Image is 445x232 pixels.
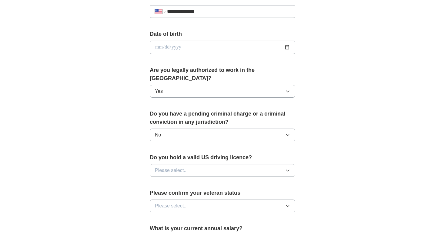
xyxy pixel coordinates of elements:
button: No [150,129,295,141]
span: Yes [155,88,163,95]
label: Are you legally authorized to work in the [GEOGRAPHIC_DATA]? [150,66,295,82]
label: Please confirm your veteran status [150,189,295,197]
span: Please select... [155,202,188,210]
button: Please select... [150,164,295,177]
label: Do you hold a valid US driving licence? [150,153,295,162]
label: Date of birth [150,30,295,38]
button: Yes [150,85,295,98]
label: Do you have a pending criminal charge or a criminal conviction in any jurisdiction? [150,110,295,126]
span: Please select... [155,167,188,174]
span: No [155,131,161,139]
button: Please select... [150,200,295,212]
